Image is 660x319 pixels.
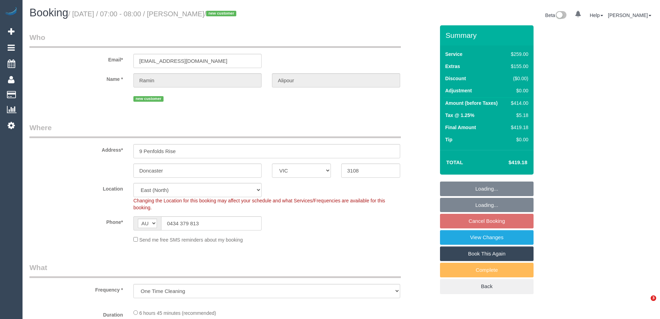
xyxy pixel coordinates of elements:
a: View Changes [440,230,534,245]
span: 6 hours 45 minutes (recommended) [139,310,216,316]
span: new customer [133,96,164,102]
div: $0.00 [508,136,528,143]
input: Post Code* [341,163,400,178]
strong: Total [446,159,463,165]
label: Phone* [24,216,128,226]
small: / [DATE] / 07:00 - 08:00 / [PERSON_NAME] [68,10,238,18]
span: Booking [29,7,68,19]
label: Tax @ 1.25% [445,112,474,119]
span: 3 [651,295,656,301]
a: [PERSON_NAME] [608,12,651,18]
input: Phone* [161,216,262,230]
label: Frequency * [24,284,128,293]
label: Address* [24,144,128,153]
label: Amount (before Taxes) [445,100,498,107]
iframe: Intercom live chat [636,295,653,312]
span: new customer [206,11,236,16]
input: Email* [133,54,262,68]
input: First Name* [133,73,262,87]
label: Tip [445,136,452,143]
span: Changing the Location for this booking may affect your schedule and what Services/Frequencies are... [133,198,385,210]
legend: What [29,262,401,278]
img: New interface [555,11,566,20]
h4: $419.18 [488,160,527,166]
label: Duration [24,309,128,318]
label: Service [445,51,463,58]
label: Adjustment [445,87,472,94]
legend: Where [29,123,401,138]
label: Discount [445,75,466,82]
img: Automaid Logo [4,7,18,17]
div: $0.00 [508,87,528,94]
div: $259.00 [508,51,528,58]
div: ($0.00) [508,75,528,82]
input: Last Name* [272,73,400,87]
a: Book This Again [440,246,534,261]
label: Email* [24,54,128,63]
div: $5.18 [508,112,528,119]
div: $414.00 [508,100,528,107]
a: Help [590,12,603,18]
a: Back [440,279,534,294]
a: Beta [545,12,567,18]
span: / [204,10,239,18]
label: Location [24,183,128,192]
div: $419.18 [508,124,528,131]
label: Extras [445,63,460,70]
span: Send me free SMS reminders about my booking [139,237,243,243]
input: Suburb* [133,163,262,178]
div: $155.00 [508,63,528,70]
h3: Summary [446,31,530,39]
label: Name * [24,73,128,83]
legend: Who [29,32,401,48]
label: Final Amount [445,124,476,131]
